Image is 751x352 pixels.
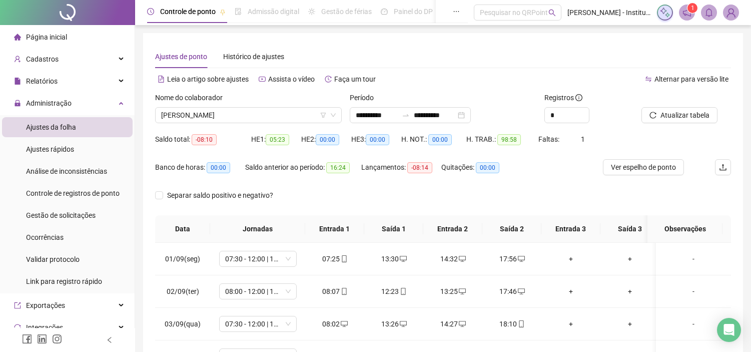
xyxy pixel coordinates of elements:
[458,288,466,295] span: desktop
[14,302,21,309] span: export
[664,253,723,264] div: -
[165,255,200,263] span: 01/09(seg)
[266,134,289,145] span: 05:23
[453,8,460,15] span: ellipsis
[611,162,676,173] span: Ver espelho de ponto
[466,134,538,145] div: H. TRAB.:
[26,99,72,107] span: Administração
[691,5,694,12] span: 1
[567,7,651,18] span: [PERSON_NAME] - Instituto Dra. [PERSON_NAME]
[682,8,691,17] span: notification
[26,211,96,219] span: Gestão de solicitações
[647,215,722,243] th: Observações
[26,233,64,241] span: Ocorrências
[26,323,63,331] span: Integrações
[167,287,199,295] span: 02/09(ter)
[321,8,372,16] span: Gestão de férias
[641,107,717,123] button: Atualizar tabela
[600,215,659,243] th: Saída 3
[401,134,466,145] div: H. NOT.:
[654,75,728,83] span: Alternar para versão lite
[458,255,466,262] span: desktop
[160,8,216,16] span: Controle de ponto
[22,334,32,344] span: facebook
[268,75,315,83] span: Assista o vídeo
[26,145,74,153] span: Ajustes rápidos
[431,318,474,329] div: 14:27
[399,255,407,262] span: desktop
[207,162,230,173] span: 00:00
[106,336,113,343] span: left
[441,162,513,173] div: Quitações:
[407,162,432,173] span: -08:14
[541,215,600,243] th: Entrada 3
[155,92,229,103] label: Nome do colaborador
[719,163,727,171] span: upload
[372,286,415,297] div: 12:23
[458,320,466,327] span: desktop
[26,189,120,197] span: Controle de registros de ponto
[608,253,651,264] div: +
[163,190,277,201] span: Separar saldo positivo e negativo?
[351,134,401,145] div: HE 3:
[664,286,723,297] div: -
[366,134,389,145] span: 00:00
[340,288,348,295] span: mobile
[155,162,245,173] div: Banco de horas:
[490,286,533,297] div: 17:46
[399,288,407,295] span: mobile
[313,286,356,297] div: 08:07
[225,316,291,331] span: 07:30 - 12:00 | 13:00 - 18:00
[490,253,533,264] div: 17:56
[259,76,266,83] span: youtube
[659,7,670,18] img: sparkle-icon.fc2bf0ac1784a2077858766a79e2daf3.svg
[655,223,714,234] span: Observações
[372,253,415,264] div: 13:30
[245,162,361,173] div: Saldo anterior ao período:
[608,286,651,297] div: +
[308,8,315,15] span: sun
[364,215,423,243] th: Saída 1
[581,135,585,143] span: 1
[490,318,533,329] div: 18:10
[381,8,388,15] span: dashboard
[544,92,582,103] span: Registros
[428,134,452,145] span: 00:00
[14,324,21,331] span: sync
[26,277,102,285] span: Link para registro rápido
[155,134,251,145] div: Saldo total:
[158,76,165,83] span: file-text
[330,112,336,118] span: down
[717,318,741,342] div: Open Intercom Messenger
[223,53,284,61] span: Histórico de ajustes
[687,3,697,13] sup: 1
[664,318,723,329] div: -
[167,75,249,83] span: Leia o artigo sobre ajustes
[320,112,326,118] span: filter
[361,162,441,173] div: Lançamentos:
[660,110,709,121] span: Atualizar tabela
[26,33,67,41] span: Página inicial
[482,215,541,243] th: Saída 2
[52,334,62,344] span: instagram
[517,288,525,295] span: desktop
[26,123,76,131] span: Ajustes da folha
[538,135,561,143] span: Faltas:
[603,159,684,175] button: Ver espelho de ponto
[340,320,348,327] span: desktop
[497,134,521,145] span: 98:58
[161,108,336,123] span: THAINARA GUEDES
[649,112,656,119] span: reload
[645,76,652,83] span: swap
[26,55,59,63] span: Cadastros
[325,76,332,83] span: history
[37,334,47,344] span: linkedin
[225,251,291,266] span: 07:30 - 12:00 | 13:00 - 18:00
[402,111,410,119] span: to
[313,253,356,264] div: 07:25
[431,286,474,297] div: 13:25
[192,134,217,145] span: -08:10
[549,286,592,297] div: +
[301,134,351,145] div: HE 2:
[517,320,525,327] span: mobile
